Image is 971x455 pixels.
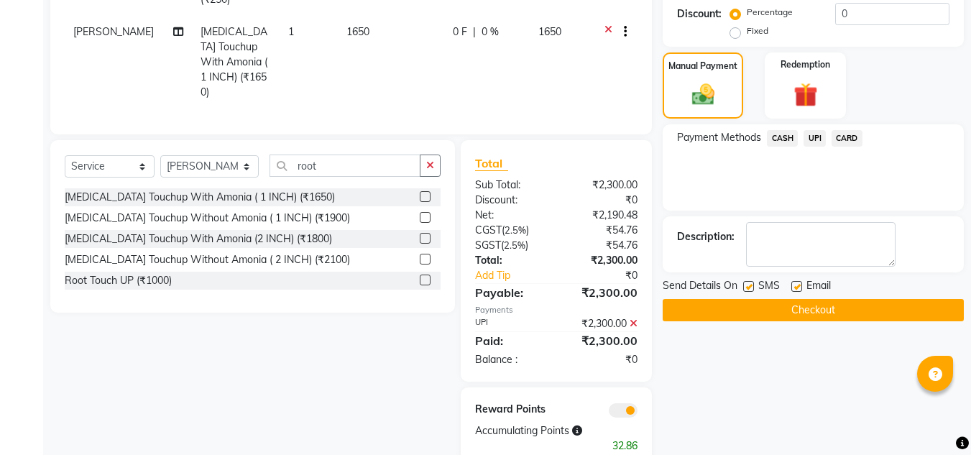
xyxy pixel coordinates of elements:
div: ( ) [464,223,556,238]
div: ( ) [464,238,556,253]
div: ₹54.76 [556,238,648,253]
div: ₹0 [572,268,649,283]
div: Reward Points [464,402,556,418]
div: Sub Total: [464,178,556,193]
span: SMS [758,278,780,296]
span: 2.5% [505,224,526,236]
div: [MEDICAL_DATA] Touchup Without Amonia ( 2 INCH) (₹2100) [65,252,350,267]
div: [MEDICAL_DATA] Touchup Without Amonia ( 1 INCH) (₹1900) [65,211,350,226]
div: ₹2,300.00 [556,178,648,193]
span: 1 [288,25,294,38]
span: CARD [832,130,862,147]
div: Net: [464,208,556,223]
span: 0 F [453,24,467,40]
div: ₹0 [556,193,648,208]
span: SGST [475,239,501,252]
label: Redemption [781,58,830,71]
div: ₹2,300.00 [556,332,648,349]
div: ₹0 [556,352,648,367]
div: Payable: [464,284,556,301]
label: Percentage [747,6,793,19]
span: CASH [767,130,798,147]
span: 0 % [482,24,499,40]
div: Balance : [464,352,556,367]
div: [MEDICAL_DATA] Touchup With Amonia ( 1 INCH) (₹1650) [65,190,335,205]
div: 32.86 [464,438,648,454]
div: Accumulating Points [464,423,602,438]
span: [MEDICAL_DATA] Touchup With Amonia ( 1 INCH) (₹1650) [201,25,267,98]
div: Discount: [677,6,722,22]
span: UPI [804,130,826,147]
span: Email [806,278,831,296]
div: [MEDICAL_DATA] Touchup With Amonia (2 INCH) (₹1800) [65,231,332,247]
input: Search or Scan [270,155,420,177]
div: ₹54.76 [556,223,648,238]
span: Payment Methods [677,130,761,145]
div: Description: [677,229,735,244]
div: Paid: [464,332,556,349]
div: ₹2,300.00 [556,316,648,331]
button: Checkout [663,299,964,321]
span: Send Details On [663,278,737,296]
div: ₹2,190.48 [556,208,648,223]
span: [PERSON_NAME] [73,25,154,38]
div: Discount: [464,193,556,208]
span: CGST [475,224,502,236]
span: 1650 [346,25,369,38]
span: | [473,24,476,40]
div: ₹2,300.00 [556,284,648,301]
img: _gift.svg [786,80,825,109]
div: Payments [475,304,638,316]
img: _cash.svg [685,81,722,107]
span: Total [475,156,508,171]
label: Manual Payment [668,60,737,73]
span: 1650 [538,25,561,38]
a: Add Tip [464,268,571,283]
div: UPI [464,316,556,331]
div: Total: [464,253,556,268]
span: 2.5% [504,239,525,251]
div: Root Touch UP (₹1000) [65,273,172,288]
div: ₹2,300.00 [556,253,648,268]
label: Fixed [747,24,768,37]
